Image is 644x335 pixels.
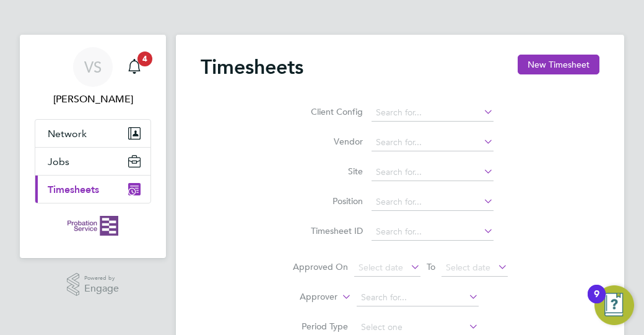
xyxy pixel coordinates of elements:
input: Search for... [372,223,494,241]
label: Site [307,166,363,177]
span: Select date [359,262,403,273]
span: To [423,259,439,275]
a: Go to home page [35,216,151,236]
input: Search for... [372,134,494,151]
span: Jobs [48,156,69,167]
button: Jobs [35,148,150,175]
span: Engage [84,284,119,294]
span: VS [84,59,102,75]
button: New Timesheet [518,55,599,74]
label: Approver [282,291,337,303]
input: Search for... [357,289,479,306]
div: 9 [594,294,599,310]
span: Select date [446,262,490,273]
a: VS[PERSON_NAME] [35,47,151,107]
img: probationservice-logo-retina.png [67,216,118,236]
label: Vendor [307,136,363,147]
label: Period Type [292,321,348,332]
input: Search for... [372,104,494,122]
span: Vainu Sharma [35,92,151,107]
input: Search for... [372,194,494,211]
a: 4 [122,47,147,87]
nav: Main navigation [20,35,166,258]
span: Powered by [84,273,119,284]
button: Timesheets [35,176,150,203]
h2: Timesheets [201,55,303,79]
span: 4 [137,51,152,66]
span: Timesheets [48,184,99,195]
button: Network [35,120,150,147]
label: Timesheet ID [307,225,363,236]
button: Open Resource Center, 9 new notifications [594,285,634,325]
span: Network [48,128,87,140]
label: Position [307,195,363,207]
label: Approved On [292,261,348,272]
input: Search for... [372,164,494,181]
a: Powered byEngage [67,273,120,297]
label: Client Config [307,106,363,117]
